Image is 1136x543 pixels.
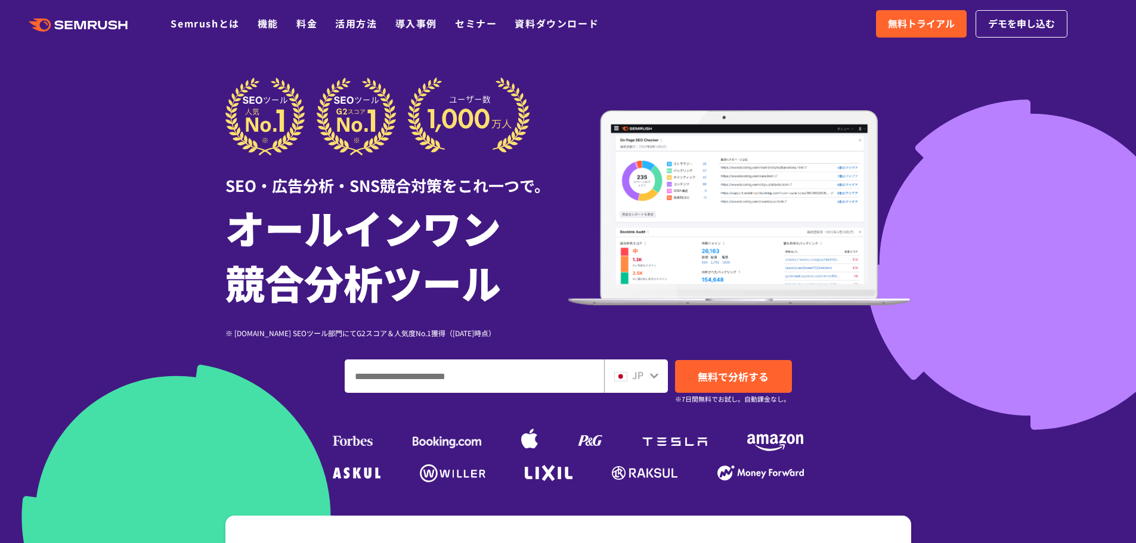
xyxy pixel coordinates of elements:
a: 無料で分析する [675,360,792,393]
small: ※7日間無料でお試し。自動課金なし。 [675,393,790,405]
div: SEO・広告分析・SNS競合対策をこれ一つで。 [225,156,568,197]
span: デモを申し込む [988,16,1055,32]
span: JP [632,368,643,382]
a: Semrushとは [171,16,239,30]
h1: オールインワン 競合分析ツール [225,200,568,309]
span: 無料で分析する [698,369,769,384]
a: 機能 [258,16,278,30]
a: 料金 [296,16,317,30]
a: 活用方法 [335,16,377,30]
div: ※ [DOMAIN_NAME] SEOツール部門にてG2スコア＆人気度No.1獲得（[DATE]時点） [225,327,568,339]
a: セミナー [455,16,497,30]
a: デモを申し込む [976,10,1067,38]
a: 無料トライアル [876,10,967,38]
span: 無料トライアル [888,16,955,32]
a: 資料ダウンロード [515,16,599,30]
a: 導入事例 [395,16,437,30]
input: ドメイン、キーワードまたはURLを入力してください [345,360,603,392]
